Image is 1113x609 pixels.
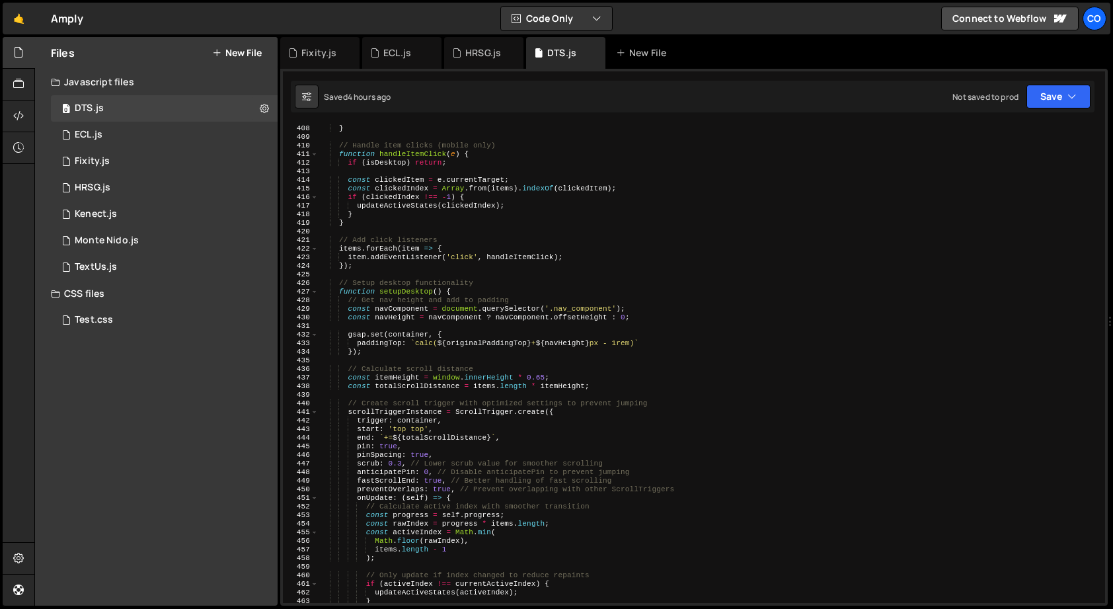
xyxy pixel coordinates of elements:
[283,580,319,589] div: 461
[283,176,319,184] div: 414
[51,307,278,333] div: 6000/30466.css
[283,468,319,477] div: 448
[283,167,319,176] div: 413
[283,339,319,348] div: 433
[283,296,319,305] div: 428
[283,288,319,296] div: 427
[283,597,319,606] div: 463
[51,95,278,122] div: 6000/44487.js
[283,563,319,571] div: 459
[383,46,411,60] div: ECL.js
[3,3,35,34] a: 🤙
[51,175,278,201] div: 6000/25749.js
[547,46,576,60] div: DTS.js
[283,253,319,262] div: 423
[283,313,319,322] div: 430
[348,91,391,102] div: 4 hours ago
[283,356,319,365] div: 435
[283,494,319,503] div: 451
[75,314,113,326] div: Test.css
[301,46,336,60] div: Fixity.js
[283,511,319,520] div: 453
[283,202,319,210] div: 417
[283,391,319,399] div: 439
[283,159,319,167] div: 412
[283,262,319,270] div: 424
[283,382,319,391] div: 438
[1026,85,1091,108] button: Save
[283,589,319,597] div: 462
[283,434,319,442] div: 444
[283,417,319,425] div: 442
[616,46,672,60] div: New File
[283,537,319,546] div: 456
[283,270,319,279] div: 425
[51,46,75,60] h2: Files
[75,235,139,247] div: Monte Nido.js
[324,91,391,102] div: Saved
[212,48,262,58] button: New File
[941,7,1079,30] a: Connect to Webflow
[283,305,319,313] div: 429
[283,322,319,331] div: 431
[283,245,319,253] div: 422
[51,227,278,254] div: 6000/15635.js
[952,91,1018,102] div: Not saved to prod
[283,219,319,227] div: 419
[501,7,612,30] button: Code Only
[62,104,70,115] span: 0
[51,11,83,26] div: Amply
[1083,7,1106,30] a: Co
[283,227,319,236] div: 420
[283,142,319,150] div: 410
[283,520,319,528] div: 454
[283,365,319,374] div: 436
[283,528,319,537] div: 455
[283,571,319,580] div: 460
[283,546,319,554] div: 457
[75,208,117,220] div: Kenect.js
[283,554,319,563] div: 458
[75,155,110,167] div: Fixity.js
[51,148,278,175] div: 6000/18561.js
[283,460,319,468] div: 447
[75,182,110,194] div: HRSG.js
[283,348,319,356] div: 434
[51,254,278,280] div: 6000/29816.js
[75,261,117,273] div: TextUs.js
[283,236,319,245] div: 421
[283,279,319,288] div: 426
[283,442,319,451] div: 445
[283,408,319,417] div: 441
[283,399,319,408] div: 440
[283,150,319,159] div: 411
[283,193,319,202] div: 416
[75,102,104,114] div: DTS.js
[283,124,319,133] div: 408
[283,485,319,494] div: 450
[35,280,278,307] div: CSS files
[51,201,278,227] div: 6000/11255.js
[283,331,319,339] div: 432
[283,451,319,460] div: 446
[283,374,319,382] div: 437
[465,46,501,60] div: HRSG.js
[283,477,319,485] div: 449
[51,122,278,148] div: 6000/23721.js
[283,133,319,142] div: 409
[75,129,102,141] div: ECL.js
[35,69,278,95] div: Javascript files
[283,425,319,434] div: 443
[283,503,319,511] div: 452
[283,210,319,219] div: 418
[283,184,319,193] div: 415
